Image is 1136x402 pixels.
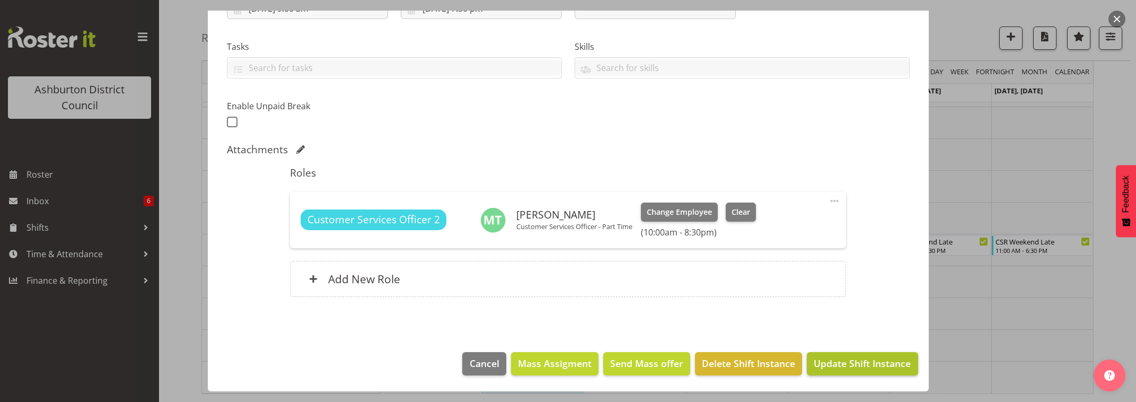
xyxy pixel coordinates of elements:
button: Cancel [462,352,506,375]
button: Update Shift Instance [807,352,918,375]
button: Mass Assigment [511,352,598,375]
span: Cancel [470,356,499,370]
label: Skills [575,40,910,53]
button: Feedback - Show survey [1116,165,1136,237]
h5: Roles [290,167,846,179]
span: Change Employee [647,206,712,218]
span: Delete Shift Instance [702,356,795,370]
label: Tasks [227,40,562,53]
h6: (10:00am - 8:30pm) [641,227,755,238]
label: Enable Unpaid Break [227,100,388,112]
h5: Attachments [227,143,288,156]
h6: Add New Role [328,272,400,286]
span: Update Shift Instance [814,356,911,370]
img: help-xxl-2.png [1104,370,1115,381]
button: Send Mass offer [603,352,690,375]
button: Clear [726,203,756,222]
input: Search for tasks [227,59,561,76]
h6: [PERSON_NAME] [516,209,632,221]
span: Clear [732,206,750,218]
input: Search for skills [575,59,909,76]
p: Customer Services Officer - Part Time [516,222,632,231]
button: Delete Shift Instance [695,352,802,375]
img: moira-tarry434.jpg [480,207,506,233]
span: Customer Services Officer 2 [307,212,440,228]
span: Send Mass offer [610,356,683,370]
button: Change Employee [641,203,718,222]
span: Feedback [1121,176,1131,213]
span: Mass Assigment [518,356,592,370]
